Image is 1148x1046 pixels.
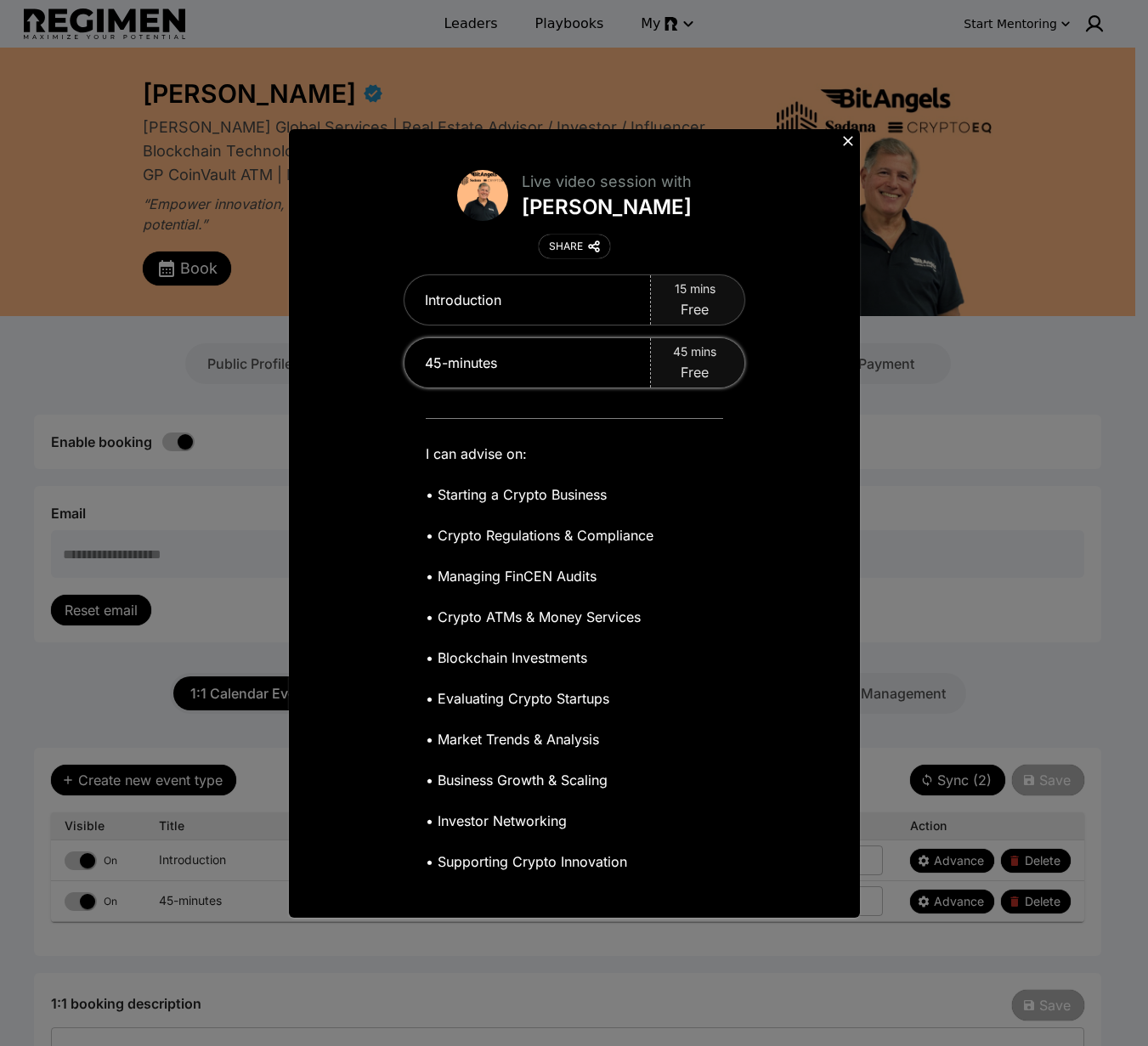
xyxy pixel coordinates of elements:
span: Free [681,299,709,319]
span: 15 mins [675,280,715,297]
p: • Crypto ATMs & Money Services [426,605,653,629]
p: • Investor Networking [426,809,653,833]
button: SHARE [539,235,610,258]
div: [PERSON_NAME] [522,194,692,221]
p: • Business Growth & Scaling [426,768,653,792]
img: avatar of Sheldon Weisfeld [457,170,508,221]
button: Introduction15 minsFree [404,275,744,325]
p: • Starting a Crypto Business [426,483,653,506]
p: • Blockchain Investments [426,646,653,670]
p: • Managing FinCEN Audits [426,564,653,588]
p: • Crypto Regulations & Compliance [426,523,653,547]
div: SHARE [549,240,583,253]
p: • Evaluating Crypto Startups [426,687,653,710]
span: 45 mins [673,343,716,360]
p: • Supporting Crypto Innovation [426,850,653,874]
p: • Market Trends & Analysis [426,727,653,751]
div: Live video session with [522,170,692,194]
div: Introduction [404,275,651,325]
span: Free [681,362,709,382]
button: 45-minutes45 minsFree [404,338,744,387]
p: I can advise on: [426,442,653,466]
div: 45-minutes [404,338,651,387]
